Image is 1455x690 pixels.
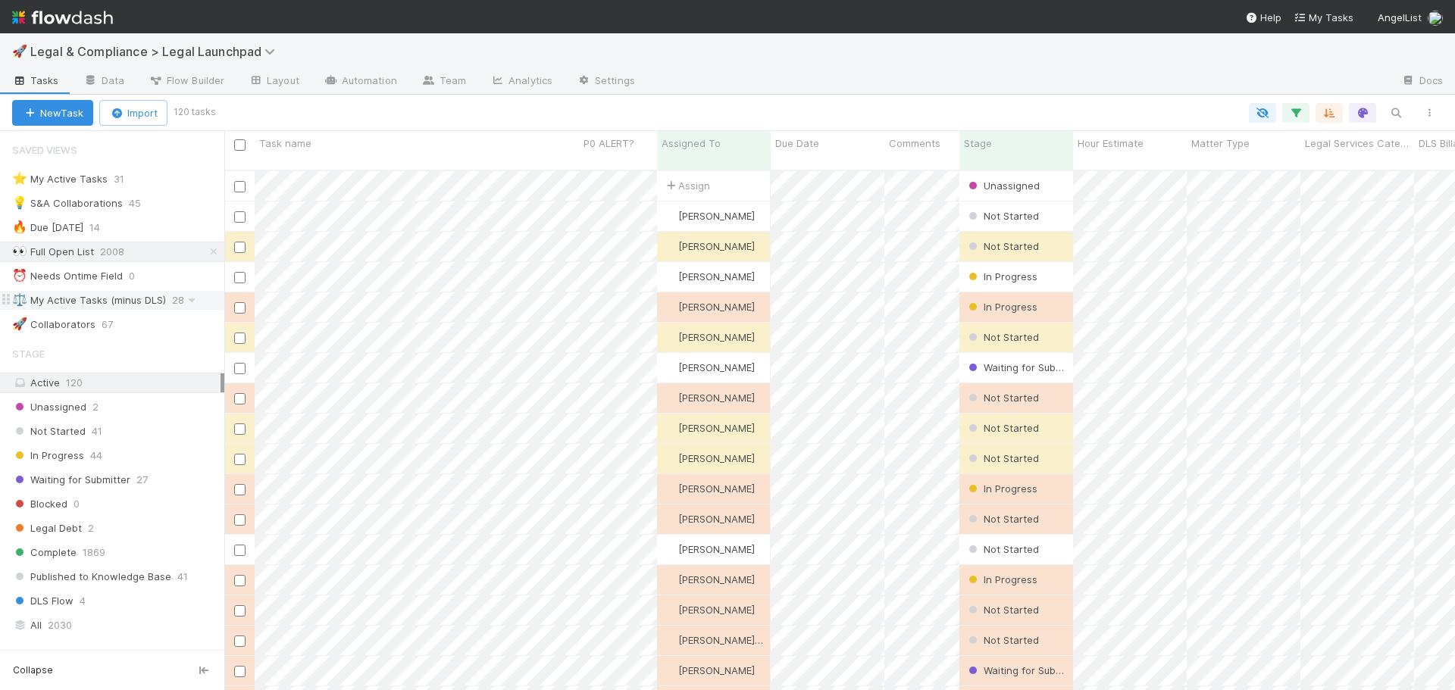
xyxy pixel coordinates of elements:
div: Needs Ontime Field [12,267,123,286]
div: Unassigned [965,178,1040,193]
div: My Active Tasks (minus DLS) [12,291,166,310]
div: Not Started [965,632,1039,648]
div: Collaborators [12,315,95,334]
span: 2008 [100,242,139,261]
span: Complete [12,543,77,562]
div: My Active Tasks [12,170,108,189]
span: Not Started [965,543,1039,555]
div: Not Started [965,208,1039,223]
span: Assigned To [662,136,721,151]
span: Assigned To [12,639,78,670]
span: [PERSON_NAME] [678,664,755,676]
div: [PERSON_NAME] [663,420,755,436]
span: [PERSON_NAME] [678,422,755,434]
div: Active [12,373,221,392]
span: In Progress [965,270,1037,283]
span: [PERSON_NAME] [678,513,755,525]
a: Team [409,70,478,94]
span: Tasks [12,73,59,88]
span: [PERSON_NAME] [678,301,755,313]
div: [PERSON_NAME] [663,451,755,466]
a: Docs [1389,70,1455,94]
input: Toggle Row Selected [234,211,246,223]
span: Stage [12,339,45,369]
span: 28 [172,291,199,310]
span: Due Date [775,136,819,151]
img: avatar_b5be9b1b-4537-4870-b8e7-50cc2287641b.png [664,664,676,676]
span: ⚖️ [12,293,27,306]
span: 44 [90,446,102,465]
span: Legal Debt [12,519,82,538]
div: [PERSON_NAME] [663,542,755,557]
input: Toggle Row Selected [234,575,246,586]
input: Toggle Row Selected [234,605,246,617]
input: Toggle Row Selected [234,181,246,192]
div: Not Started [965,329,1039,345]
span: 67 [102,315,128,334]
div: Full Open List [12,242,94,261]
span: P0 ALERT? [584,136,634,151]
span: 1869 [83,543,105,562]
span: AngelList [1378,11,1422,23]
div: Waiting for Submitter [965,663,1065,678]
span: In Progress [965,301,1037,313]
span: 31 [114,170,139,189]
div: S&A Collaborations [12,194,123,213]
div: [PERSON_NAME] [663,663,755,678]
div: [PERSON_NAME] Bridge [663,632,763,648]
span: Waiting for Submitter [12,470,130,489]
input: Toggle Row Selected [234,272,246,283]
input: Toggle Row Selected [234,393,246,404]
img: avatar_ba76ddef-3fd0-4be4-9bc3-126ad567fcd5.png [1428,11,1443,26]
span: In Progress [965,573,1037,585]
span: DLS Flow [12,592,74,610]
img: avatar_b5be9b1b-4537-4870-b8e7-50cc2287641b.png [664,361,676,373]
span: Flow Builder [149,73,224,88]
span: [PERSON_NAME] [678,482,755,495]
span: Legal & Compliance > Legal Launchpad [30,44,283,59]
input: Toggle Row Selected [234,484,246,495]
span: 🚀 [12,45,27,58]
a: Data [71,70,136,94]
img: avatar_0b1dbcb8-f701-47e0-85bc-d79ccc0efe6c.png [664,301,676,313]
div: Not Started [965,390,1039,405]
a: Automation [311,70,409,94]
span: Collapse [13,663,53,677]
span: [PERSON_NAME] Bridge [678,634,788,646]
img: avatar_ba76ddef-3fd0-4be4-9bc3-126ad567fcd5.png [664,331,676,343]
span: 2 [92,398,99,417]
span: [PERSON_NAME] [678,331,755,343]
span: [PERSON_NAME] [678,361,755,373]
span: 45 [129,194,156,213]
div: [PERSON_NAME] [663,481,755,496]
div: [PERSON_NAME] [663,572,755,587]
img: avatar_0b1dbcb8-f701-47e0-85bc-d79ccc0efe6c.png [664,604,676,616]
div: In Progress [965,481,1037,496]
span: Matter Type [1191,136,1250,151]
span: 4 [80,592,86,610]
img: avatar_0b1dbcb8-f701-47e0-85bc-d79ccc0efe6c.png [664,392,676,404]
a: Settings [565,70,647,94]
input: Toggle Row Selected [234,545,246,556]
span: 14 [89,218,115,237]
div: [PERSON_NAME] [663,269,755,284]
span: Not Started [965,392,1039,404]
a: My Tasks [1294,10,1353,25]
div: Not Started [965,602,1039,617]
span: 2 [88,519,94,538]
div: [PERSON_NAME] [663,208,755,223]
span: [PERSON_NAME] [678,604,755,616]
div: [PERSON_NAME] [663,299,755,314]
input: Toggle Row Selected [234,635,246,647]
span: [PERSON_NAME] [678,210,755,222]
span: Unassigned [12,398,86,417]
span: Not Started [12,422,86,441]
button: Import [99,100,167,126]
div: Not Started [965,451,1039,466]
span: Legal Services Category [1305,136,1410,151]
span: [PERSON_NAME] [678,573,755,585]
span: 💡 [12,196,27,209]
span: Task name [259,136,311,151]
input: Toggle Row Selected [234,333,246,344]
span: Stage [964,136,992,151]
